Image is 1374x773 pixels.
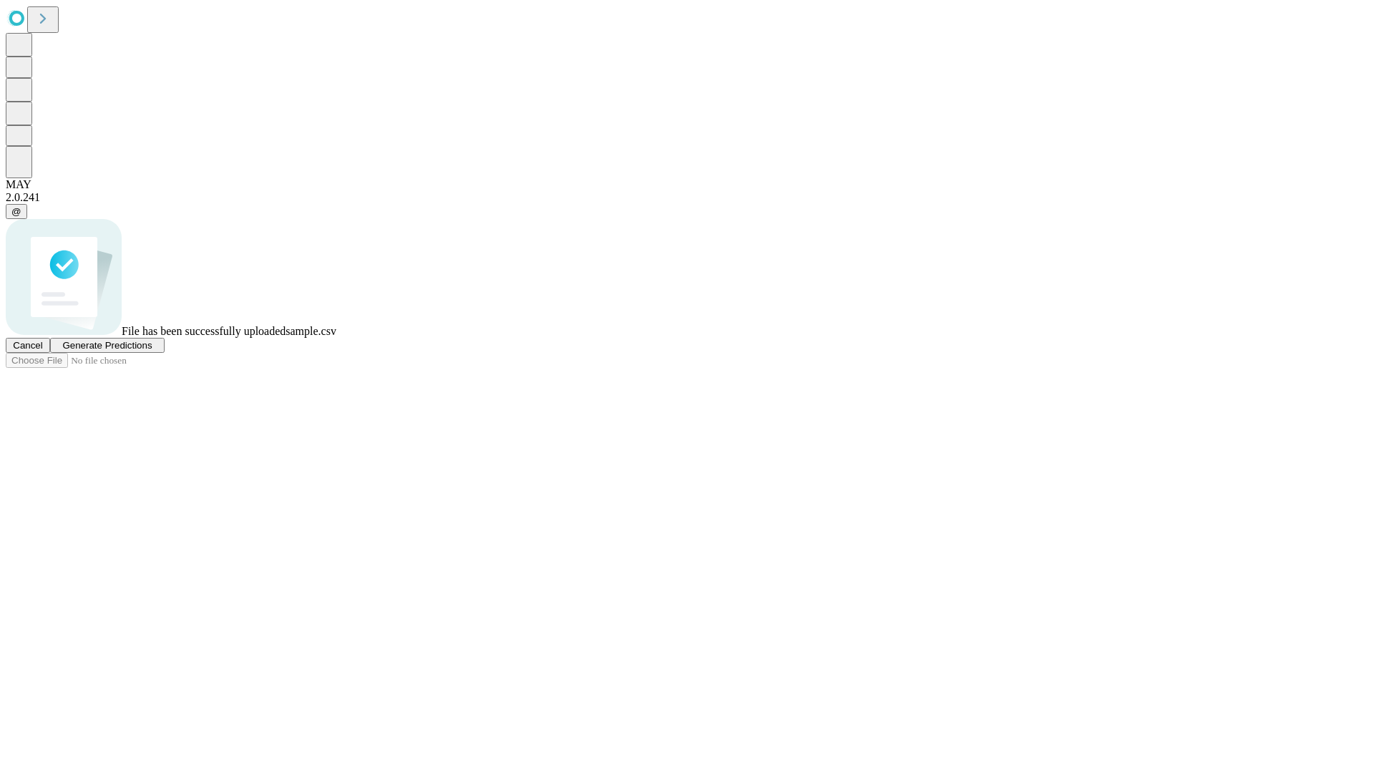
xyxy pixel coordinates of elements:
button: Generate Predictions [50,338,165,353]
span: Generate Predictions [62,340,152,351]
button: @ [6,204,27,219]
span: sample.csv [286,325,336,337]
div: MAY [6,178,1368,191]
button: Cancel [6,338,50,353]
div: 2.0.241 [6,191,1368,204]
span: Cancel [13,340,43,351]
span: @ [11,206,21,217]
span: File has been successfully uploaded [122,325,286,337]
